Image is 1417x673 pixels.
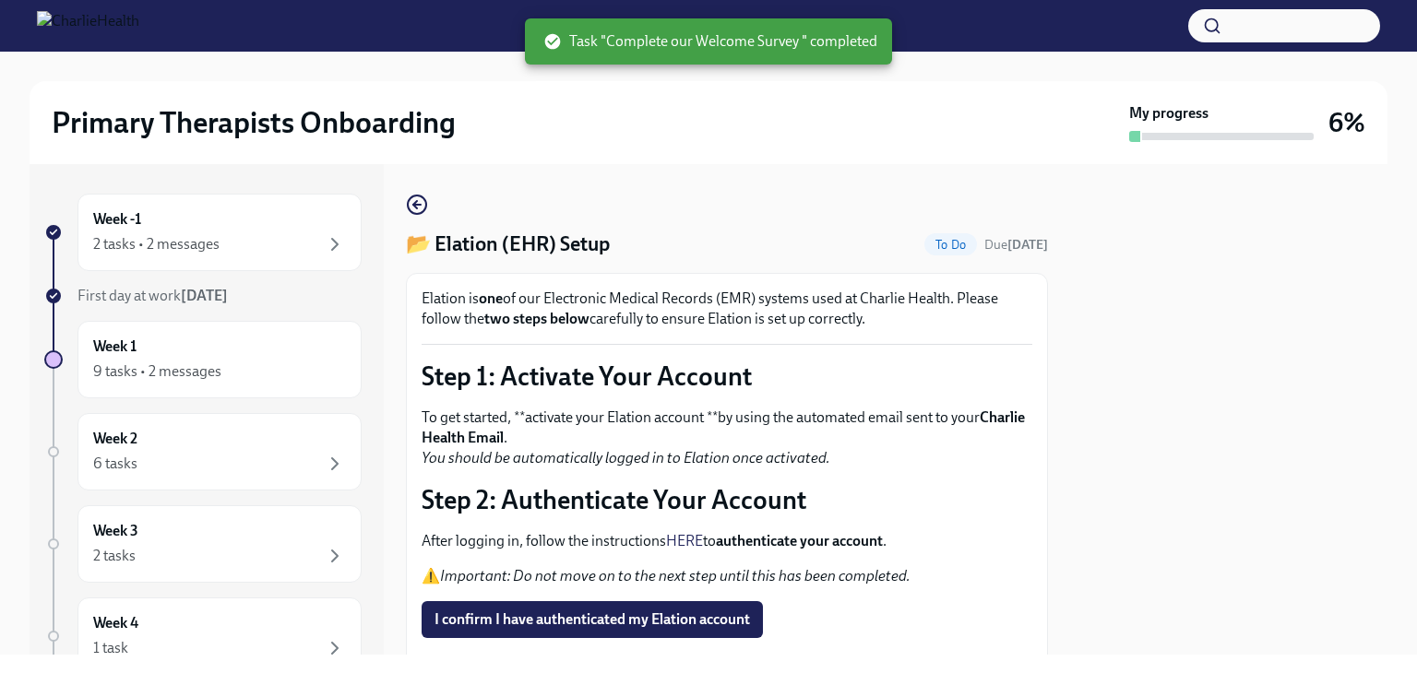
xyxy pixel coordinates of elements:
span: August 16th, 2025 08:00 [984,236,1048,254]
strong: one [479,289,503,307]
h4: 📂 Elation (EHR) Setup [406,230,610,258]
a: Week -12 tasks • 2 messages [44,194,362,271]
p: To get started, **activate your Elation account **by using the automated email sent to your . [422,407,1032,468]
p: Step 1: Activate Your Account [422,360,1032,393]
span: I confirm I have authenticated my Elation account [435,610,750,629]
strong: [DATE] [1007,237,1048,253]
em: You should be automatically logged in to Elation once activated. [422,449,830,466]
span: Due [984,237,1048,253]
h6: Week -1 [93,209,141,230]
strong: [DATE] [181,287,228,304]
div: 6 tasks [93,454,137,474]
a: Week 26 tasks [44,413,362,490]
p: Step 2: Authenticate Your Account [422,483,1032,516]
em: Important: Do not move on to the next step until this has been completed. [440,567,911,584]
button: I confirm I have authenticated my Elation account [422,601,763,638]
h6: Week 1 [93,336,137,357]
strong: authenticate your account [716,532,883,549]
div: 2 tasks [93,546,136,566]
strong: My progress [1129,103,1209,124]
h6: Week 2 [93,429,137,449]
span: To Do [924,238,977,252]
img: CharlieHealth [37,11,139,41]
span: First day at work [77,287,228,304]
p: After logging in, follow the instructions to . [422,531,1032,551]
strong: two steps below [484,310,589,327]
h6: Week 3 [93,521,138,541]
a: HERE [666,532,703,549]
div: 1 task [93,638,128,658]
div: 9 tasks • 2 messages [93,361,221,382]
a: First day at work[DATE] [44,286,362,306]
h3: 6% [1328,106,1365,139]
h2: Primary Therapists Onboarding [52,104,456,141]
span: Task "Complete our Welcome Survey " completed [543,31,877,52]
div: 2 tasks • 2 messages [93,234,220,254]
a: Week 19 tasks • 2 messages [44,321,362,398]
h6: Week 4 [93,613,138,633]
p: ⚠️ [422,566,1032,586]
a: Week 32 tasks [44,505,362,583]
p: Elation is of our Electronic Medical Records (EMR) systems used at Charlie Health. Please follow ... [422,289,1032,329]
